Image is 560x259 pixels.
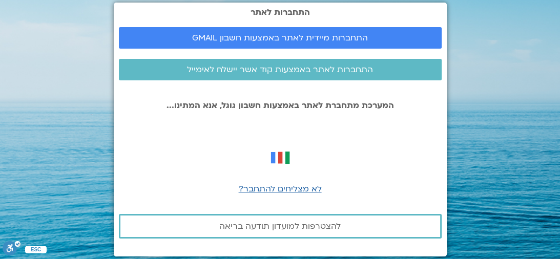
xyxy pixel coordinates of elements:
span: להצטרפות למועדון תודעה בריאה [219,222,341,231]
span: התחברות לאתר באמצעות קוד אשר יישלח לאימייל [187,65,373,74]
a: לא מצליחים להתחבר? [239,183,322,195]
a: להצטרפות למועדון תודעה בריאה [119,214,442,239]
h2: התחברות לאתר [119,8,442,17]
span: התחברות מיידית לאתר באמצעות חשבון GMAIL [192,33,368,42]
p: המערכת מתחברת לאתר באמצעות חשבון גוגל, אנא המתינו... [119,101,442,110]
a: התחברות לאתר באמצעות קוד אשר יישלח לאימייל [119,59,442,80]
a: התחברות מיידית לאתר באמצעות חשבון GMAIL [119,27,442,49]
